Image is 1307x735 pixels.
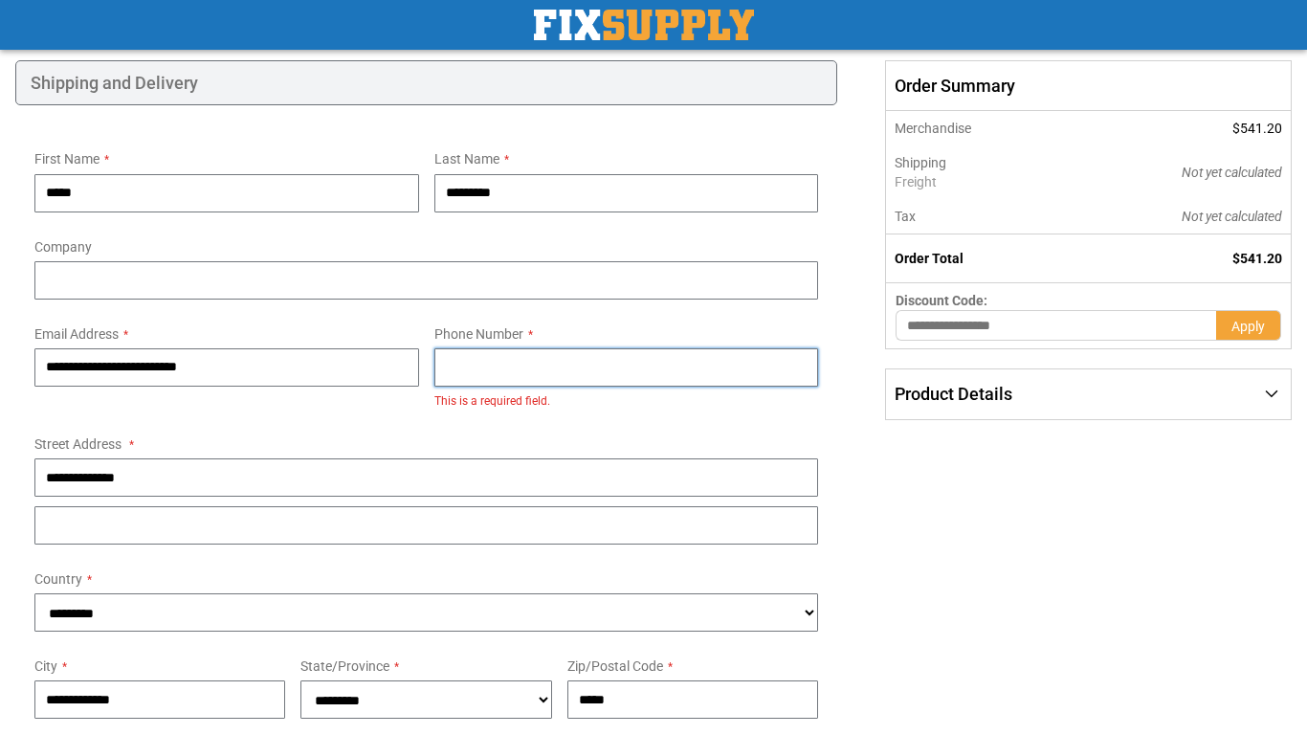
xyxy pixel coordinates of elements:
strong: Order Total [895,251,964,266]
span: First Name [34,151,100,167]
span: City [34,658,57,674]
span: $541.20 [1232,251,1282,266]
span: Email Address [34,326,119,342]
span: Product Details [895,384,1012,404]
span: State/Province [300,658,389,674]
span: Company [34,239,92,255]
a: store logo [534,10,754,40]
span: Street Address [34,436,122,452]
th: Merchandise [886,111,1066,145]
th: Tax [886,199,1066,234]
span: Country [34,571,82,587]
span: Phone Number [434,326,523,342]
span: Last Name [434,151,499,167]
button: Apply [1216,310,1281,341]
span: This is a required field. [434,394,550,408]
span: $541.20 [1232,121,1282,136]
span: Not yet calculated [1182,165,1282,180]
img: Fix Industrial Supply [534,10,754,40]
span: Apply [1231,319,1265,334]
span: Shipping [895,155,946,170]
span: Discount Code: [896,293,987,308]
div: Shipping and Delivery [15,60,837,106]
span: Not yet calculated [1182,209,1282,224]
span: Freight [895,172,1056,191]
span: Order Summary [885,60,1292,112]
span: Zip/Postal Code [567,658,663,674]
